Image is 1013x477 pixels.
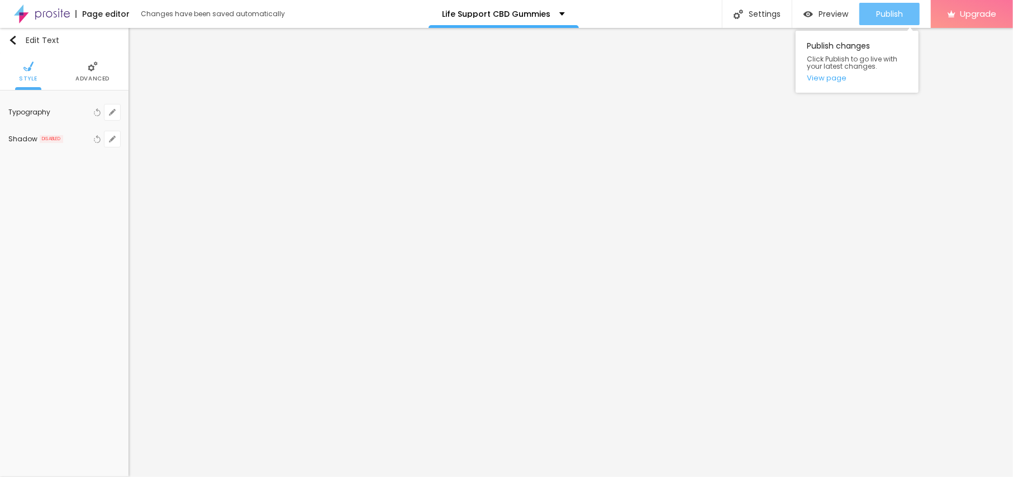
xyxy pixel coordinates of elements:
[8,136,37,142] div: Shadow
[443,10,551,18] p: Life Support CBD Gummies
[807,74,907,82] a: View page
[819,9,848,18] span: Preview
[796,31,919,93] div: Publish changes
[19,76,37,82] span: Style
[859,3,920,25] button: Publish
[141,11,285,17] div: Changes have been saved automatically
[876,9,903,18] span: Publish
[88,61,98,71] img: Icone
[960,9,996,18] span: Upgrade
[129,27,1013,476] iframe: Editor
[792,3,859,25] button: Preview
[23,61,34,71] img: Icone
[807,55,907,70] span: Click Publish to go live with your latest changes.
[8,109,91,116] div: Typography
[75,76,110,82] span: Advanced
[8,36,59,45] div: Edit Text
[40,135,63,143] span: DISABLED
[8,36,17,45] img: Icone
[803,9,813,19] img: view-1.svg
[75,10,130,18] div: Page editor
[734,9,743,19] img: Icone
